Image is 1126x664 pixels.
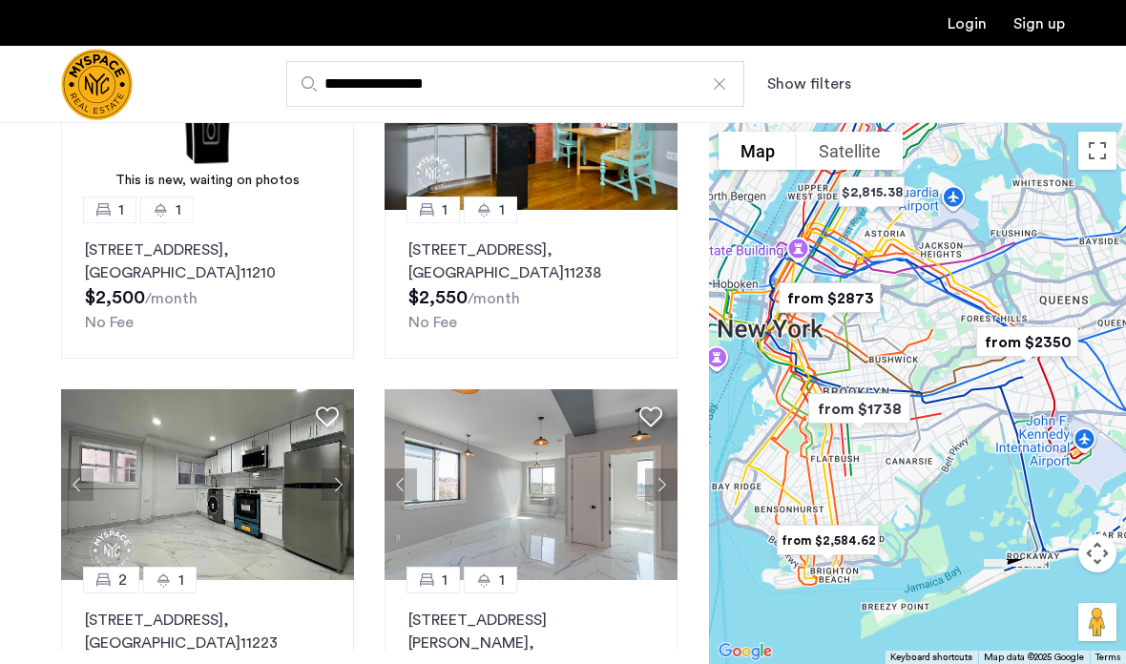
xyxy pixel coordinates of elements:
input: Apartment Search [286,61,744,107]
div: from $2873 [763,269,896,327]
button: Next apartment [322,468,354,501]
button: Next apartment [645,468,678,501]
p: [STREET_ADDRESS] 11238 [408,239,654,284]
div: from $1738 [793,380,926,438]
button: Show satellite imagery [797,132,903,170]
button: Show or hide filters [767,73,851,95]
img: a8b926f1-9a91-4e5e-b036-feb4fe78ee5d_638870589958476599.jpeg [61,389,354,580]
sub: /month [145,291,198,306]
a: 11[STREET_ADDRESS], [GEOGRAPHIC_DATA]11210No Fee [61,210,354,359]
span: 1 [442,569,448,591]
a: Registration [1013,16,1065,31]
p: [STREET_ADDRESS] 11210 [85,239,330,284]
img: logo [61,49,133,120]
span: No Fee [85,315,134,330]
span: 1 [499,569,505,591]
a: Terms [1095,651,1120,664]
span: $2,500 [85,288,145,307]
button: Drag Pegman onto the map to open Street View [1078,603,1116,641]
span: 1 [176,198,181,221]
button: Keyboard shortcuts [890,651,972,664]
a: 11[STREET_ADDRESS], [GEOGRAPHIC_DATA]11238No Fee [385,210,678,359]
img: Google [714,639,777,664]
button: Show street map [719,132,797,170]
iframe: chat widget [976,559,1069,648]
img: 1996_638233989275640894.jpeg [385,389,678,580]
button: Previous apartment [61,468,94,501]
span: $2,550 [408,288,468,307]
span: 2 [118,569,127,591]
div: from $2350 [961,313,1094,371]
button: Map camera controls [1078,534,1116,572]
div: from $2,584.62 [761,511,894,570]
p: [STREET_ADDRESS] 11223 [85,609,330,654]
span: 1 [178,569,184,591]
button: Previous apartment [385,468,417,501]
span: 1 [499,198,505,221]
button: Toggle fullscreen view [1078,132,1116,170]
span: 1 [118,198,124,221]
span: 1 [442,198,448,221]
a: Login [948,16,987,31]
sub: /month [468,291,520,306]
div: $2,815.38 [824,163,920,221]
a: Cazamio Logo [61,49,133,120]
span: Map data ©2025 Google [984,653,1084,662]
span: No Fee [408,315,457,330]
a: Open this area in Google Maps (opens a new window) [714,639,777,664]
div: This is new, waiting on photos [71,171,344,191]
